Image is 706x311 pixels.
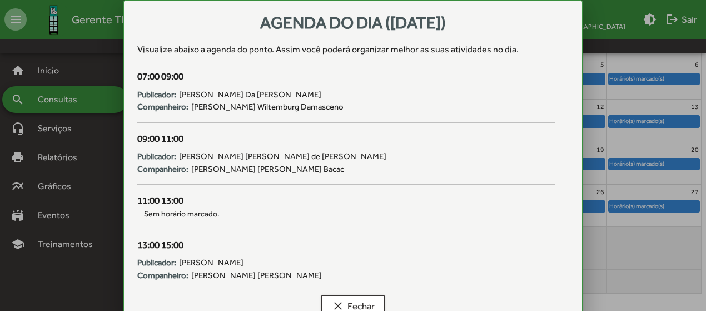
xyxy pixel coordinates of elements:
strong: Publicador: [137,150,176,163]
div: 07:00 09:00 [137,70,555,84]
span: Sem horário marcado. [137,208,555,220]
span: [PERSON_NAME] [PERSON_NAME] [191,269,322,282]
strong: Publicador: [137,88,176,101]
span: [PERSON_NAME] [PERSON_NAME] Bacac [191,163,344,176]
span: [PERSON_NAME] Wiltemburg Damasceno [191,101,344,113]
span: [PERSON_NAME] [179,256,243,269]
div: 13:00 15:00 [137,238,555,253]
strong: Companheiro: [137,163,188,176]
span: [PERSON_NAME] Da [PERSON_NAME] [179,88,321,101]
div: 09:00 11:00 [137,132,555,146]
strong: Companheiro: [137,101,188,113]
div: 11:00 13:00 [137,194,555,208]
span: Agenda do dia ([DATE]) [260,13,446,32]
strong: Publicador: [137,256,176,269]
span: [PERSON_NAME] [PERSON_NAME] de [PERSON_NAME] [179,150,386,163]
div: Visualize abaixo a agenda do ponto . Assim você poderá organizar melhor as suas atividades no dia. [137,43,569,56]
strong: Companheiro: [137,269,188,282]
